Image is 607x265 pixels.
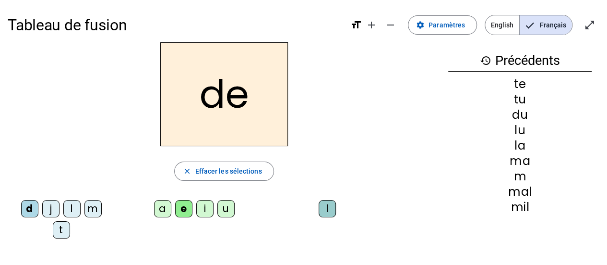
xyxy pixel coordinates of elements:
div: e [175,200,192,217]
div: mil [448,202,592,213]
button: Paramètres [408,15,477,35]
mat-icon: history [480,55,491,66]
div: l [63,200,81,217]
div: lu [448,125,592,136]
div: m [448,171,592,182]
div: d [21,200,38,217]
span: Paramètres [428,19,465,31]
div: j [42,200,60,217]
div: l [319,200,336,217]
div: mal [448,186,592,198]
mat-icon: format_size [350,19,362,31]
mat-icon: remove [385,19,396,31]
mat-button-toggle-group: Language selection [485,15,572,35]
span: English [485,15,519,35]
h1: Tableau de fusion [8,10,343,40]
div: m [84,200,102,217]
div: ma [448,155,592,167]
mat-icon: close [182,167,191,176]
button: Entrer en plein écran [580,15,599,35]
mat-icon: add [366,19,377,31]
span: Effacer les sélections [195,165,262,177]
h2: de [160,42,288,146]
div: tu [448,94,592,105]
div: t [53,221,70,239]
div: te [448,78,592,90]
div: la [448,140,592,151]
button: Diminuer la taille de la police [381,15,400,35]
div: u [217,200,235,217]
div: du [448,109,592,121]
span: Français [520,15,572,35]
h3: Précédents [448,50,592,72]
mat-icon: open_in_full [584,19,595,31]
button: Augmenter la taille de la police [362,15,381,35]
button: Effacer les sélections [174,162,274,181]
mat-icon: settings [416,21,425,29]
div: i [196,200,214,217]
div: a [154,200,171,217]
